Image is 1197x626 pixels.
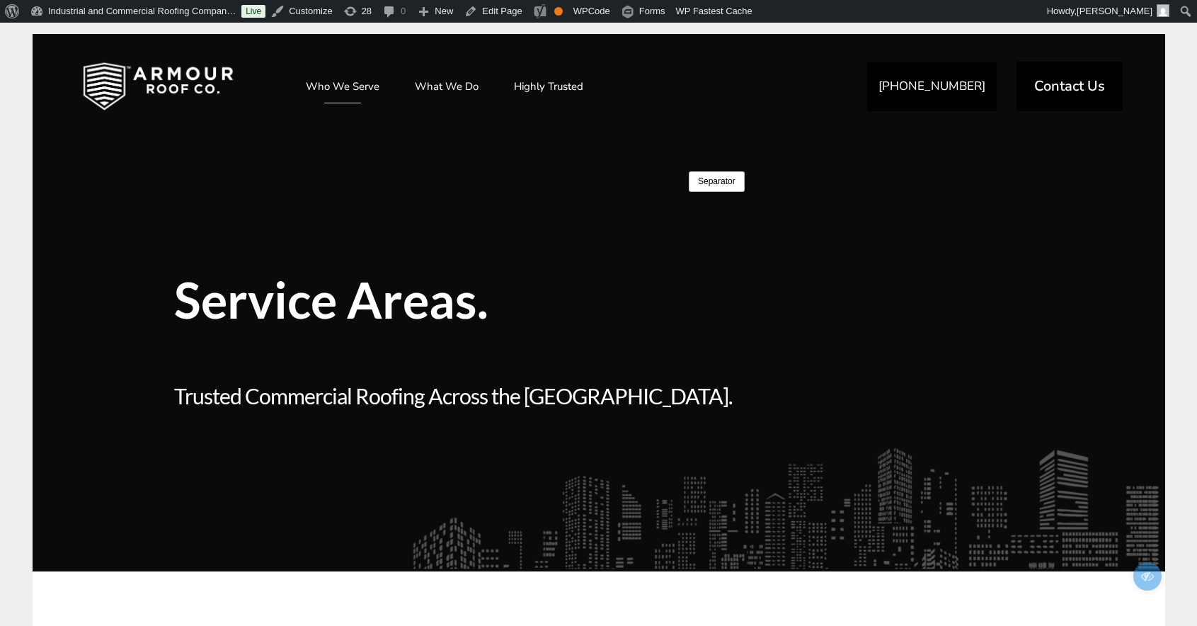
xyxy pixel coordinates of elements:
a: Who We Serve [292,69,394,104]
img: Industrial and Commercial Roofing Company | Armour Roof Co. [60,51,256,122]
a: Contact Us [1016,62,1123,111]
a: Live [241,5,265,18]
span: [PERSON_NAME] [1077,6,1152,16]
a: [PHONE_NUMBER] [867,62,997,111]
a: What We Do [401,69,493,104]
span: Contact Us [1034,79,1105,93]
span: Edit/Preview [1133,562,1162,591]
a: Highly Trusted [500,69,597,104]
div: OK [554,7,563,16]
